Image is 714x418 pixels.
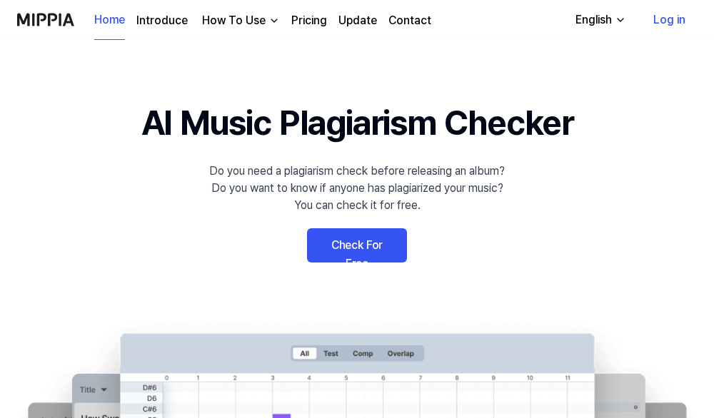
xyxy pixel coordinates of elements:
[209,163,505,214] div: Do you need a plagiarism check before releasing an album? Do you want to know if anyone has plagi...
[573,11,615,29] div: English
[136,12,188,29] a: Introduce
[268,15,280,26] img: down
[199,12,268,29] div: How To Use
[141,97,573,148] h1: AI Music Plagiarism Checker
[199,12,280,29] button: How To Use
[564,6,635,34] button: English
[291,12,327,29] a: Pricing
[338,12,377,29] a: Update
[94,1,125,40] a: Home
[307,228,407,262] a: Check For Free
[388,12,431,29] a: Contact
